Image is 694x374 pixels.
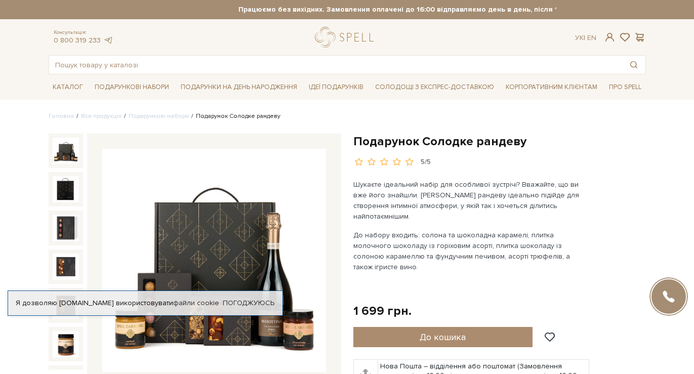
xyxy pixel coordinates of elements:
[177,79,301,95] span: Подарунки на День народження
[81,112,121,120] a: Вся продукція
[305,79,368,95] span: Ідеї подарунків
[622,56,645,74] button: Пошук товару у каталозі
[53,331,79,357] img: Подарунок Солодке рандеву
[353,327,533,347] button: До кошика
[53,176,79,202] img: Подарунок Солодке рандеву
[49,79,87,95] span: Каталог
[189,112,280,121] li: Подарунок Солодке рандеву
[223,299,274,308] a: Погоджуюсь
[129,112,189,120] a: Подарункові набори
[53,254,79,280] img: Подарунок Солодке рандеву
[54,29,113,36] span: Консультація:
[371,78,498,96] a: Солодощі з експрес-доставкою
[54,36,101,45] a: 0 800 319 233
[353,230,591,272] p: До набору входить: солона та шоколадна карамелі, плитка молочного шоколаду із горіховим асорті, п...
[315,27,378,48] a: logo
[49,112,74,120] a: Головна
[584,33,585,42] span: |
[173,299,219,307] a: файли cookie
[49,56,622,74] input: Пошук товару у каталозі
[587,33,596,42] a: En
[353,179,591,222] p: Шукаєте ідеальний набір для особливої зустрічі? Вважайте, що ви вже його знайшли. [PERSON_NAME] р...
[353,303,412,319] div: 1 699 грн.
[8,299,282,308] div: Я дозволяю [DOMAIN_NAME] використовувати
[575,33,596,43] div: Ук
[53,215,79,241] img: Подарунок Солодке рандеву
[102,149,326,372] img: Подарунок Солодке рандеву
[605,79,645,95] span: Про Spell
[91,79,173,95] span: Подарункові набори
[420,331,466,343] span: До кошика
[53,138,79,164] img: Подарунок Солодке рандеву
[502,78,601,96] a: Корпоративним клієнтам
[103,36,113,45] a: telegram
[421,157,431,167] div: 5/5
[353,134,646,149] h1: Подарунок Солодке рандеву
